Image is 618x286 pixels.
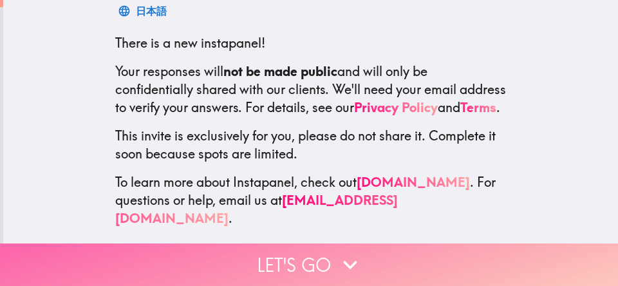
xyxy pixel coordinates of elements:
[354,99,438,115] a: Privacy Policy
[115,173,507,227] p: To learn more about Instapanel, check out . For questions or help, email us at .
[115,62,507,117] p: Your responses will and will only be confidentially shared with our clients. We'll need your emai...
[115,192,398,226] a: [EMAIL_ADDRESS][DOMAIN_NAME]
[136,2,167,20] div: 日本語
[460,99,496,115] a: Terms
[357,174,470,190] a: [DOMAIN_NAME]
[223,63,337,79] b: not be made public
[115,35,265,51] span: There is a new instapanel!
[115,127,507,163] p: This invite is exclusively for you, please do not share it. Complete it soon because spots are li...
